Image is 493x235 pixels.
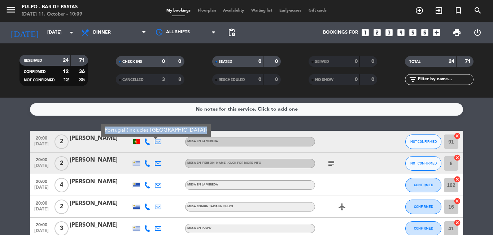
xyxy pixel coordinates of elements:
span: MESA EN LA VEREDA [187,183,218,186]
span: CHECK INS [122,60,142,64]
span: SERVED [315,60,329,64]
span: NOT CONFIRMED [24,78,55,82]
input: Filter by name... [417,76,473,84]
span: RESERVED [24,59,42,63]
strong: 71 [465,59,472,64]
strong: 0 [178,59,183,64]
strong: 12 [63,69,69,74]
div: Pulpo - Bar de Pastas [22,4,82,11]
button: NOT CONFIRMED [405,134,441,149]
div: [PERSON_NAME] [70,177,131,187]
span: [DATE] [32,142,51,150]
strong: 24 [449,59,454,64]
strong: 0 [355,59,358,64]
i: looks_3 [384,28,394,37]
span: 20:00 [32,155,51,163]
span: 4 [54,178,69,192]
i: looks_one [361,28,370,37]
strong: 71 [79,58,86,63]
span: TOTAL [409,60,420,64]
span: [DATE] [32,163,51,172]
strong: 36 [79,69,86,74]
span: CONFIRMED [414,226,433,230]
span: 20:00 [32,198,51,207]
strong: 0 [371,77,376,82]
button: CONFIRMED [405,178,441,192]
span: SEATED [219,60,232,64]
span: Waiting list [248,9,276,13]
span: 20:00 [32,220,51,228]
span: MESA EN LA VEREDA [187,140,218,143]
i: looks_6 [420,28,429,37]
span: 20:00 [32,177,51,185]
i: exit_to_app [435,6,443,15]
span: MESA COMUNITARIA EN PULPO [187,205,233,208]
span: RESCHEDULED [219,78,245,82]
i: airplanemode_active [338,202,346,211]
span: Floorplan [194,9,219,13]
span: 2 [54,200,69,214]
strong: 0 [355,77,358,82]
strong: 12 [63,77,69,82]
i: [DATE] [5,25,44,40]
i: looks_two [372,28,382,37]
strong: 0 [371,59,376,64]
strong: 0 [258,77,261,82]
span: Dinner [93,30,111,35]
span: 2 [54,134,69,149]
strong: 0 [162,59,165,64]
i: looks_5 [408,28,418,37]
div: Portugal (includes [GEOGRAPHIC_DATA]) [101,124,211,137]
strong: 8 [178,77,183,82]
i: filter_list [409,75,417,84]
i: cancel [454,154,461,161]
span: pending_actions [227,28,236,37]
button: CONFIRMED [405,200,441,214]
i: add_circle_outline [415,6,424,15]
i: add_box [432,28,441,37]
div: [PERSON_NAME] [70,134,131,143]
i: looks_4 [396,28,406,37]
div: [PERSON_NAME] [70,221,131,230]
span: NOT CONFIRMED [410,140,437,144]
span: MESA EN PULPO [187,227,211,230]
div: [PERSON_NAME] [70,155,131,165]
strong: 35 [79,77,86,82]
span: Gift cards [305,9,330,13]
button: menu [5,4,16,18]
span: CONFIRMED [414,205,433,209]
i: cancel [454,197,461,205]
i: subject [327,159,336,168]
span: CONFIRMED [24,70,46,74]
span: print [453,28,461,37]
i: cancel [454,219,461,226]
span: CANCELLED [122,78,144,82]
strong: 0 [275,77,279,82]
div: No notes for this service. Click to add one [196,105,298,114]
span: Availability [219,9,248,13]
strong: 24 [63,58,69,63]
i: menu [5,4,16,15]
span: My bookings [163,9,194,13]
i: arrow_drop_down [67,28,76,37]
strong: 3 [162,77,165,82]
span: Early-access [276,9,305,13]
strong: 0 [275,59,279,64]
span: 2 [54,156,69,171]
div: [DATE] 11. October - 10:09 [22,11,82,18]
span: [DATE] [32,185,51,193]
i: turned_in_not [454,6,463,15]
span: MESA EN [PERSON_NAME] - click for more info [187,162,261,164]
button: NOT CONFIRMED [405,156,441,171]
i: cancel [454,132,461,140]
span: NOT CONFIRMED [410,161,437,165]
div: [PERSON_NAME] [70,199,131,208]
strong: 0 [258,59,261,64]
span: CONFIRMED [414,183,433,187]
i: power_settings_new [473,28,482,37]
i: search [474,6,482,15]
i: cancel [454,176,461,183]
span: [DATE] [32,207,51,215]
span: 20:00 [32,133,51,142]
div: LOG OUT [467,22,488,43]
